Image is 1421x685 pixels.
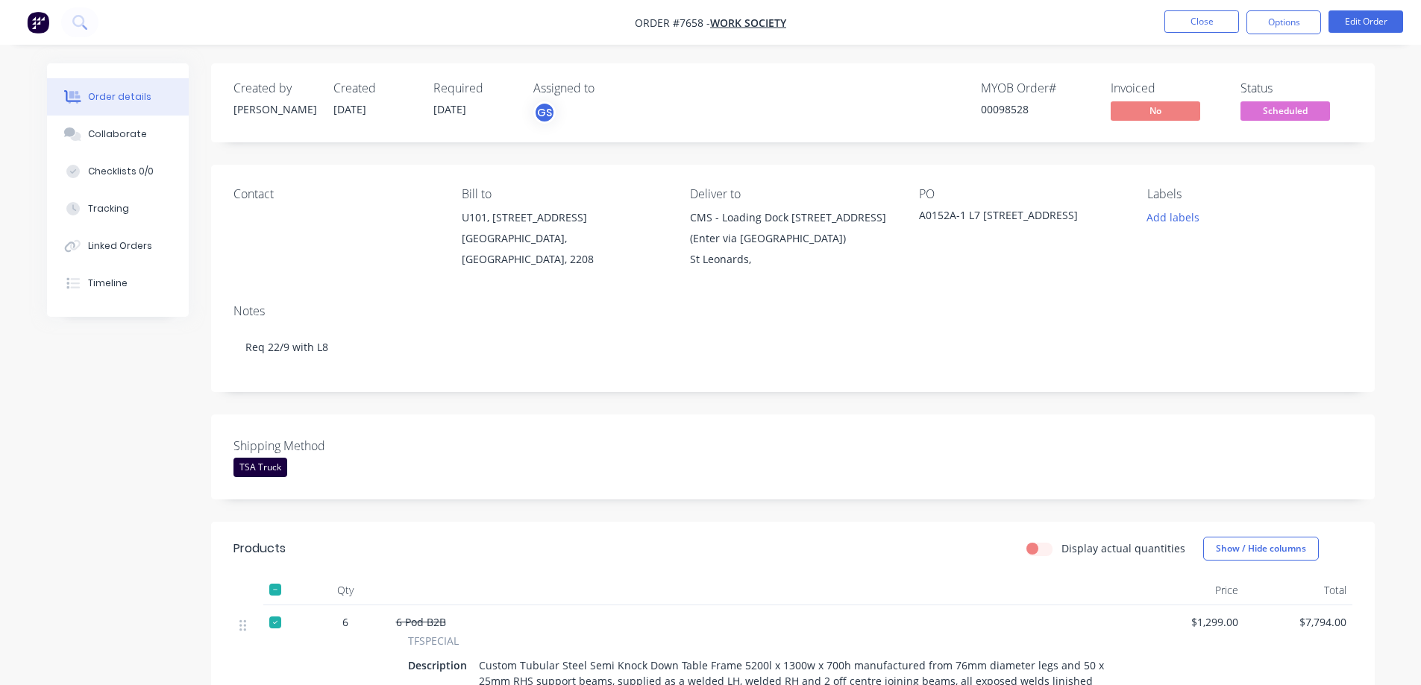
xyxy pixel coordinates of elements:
[233,540,286,558] div: Products
[233,187,438,201] div: Contact
[690,207,894,249] div: CMS - Loading Dock [STREET_ADDRESS] (Enter via [GEOGRAPHIC_DATA])
[1240,81,1352,95] div: Status
[333,81,415,95] div: Created
[690,249,894,270] div: St Leonards,
[981,101,1093,117] div: 00098528
[233,437,420,455] label: Shipping Method
[88,239,152,253] div: Linked Orders
[1240,101,1330,124] button: Scheduled
[27,11,49,34] img: Factory
[88,90,151,104] div: Order details
[47,153,189,190] button: Checklists 0/0
[47,265,189,302] button: Timeline
[1164,10,1239,33] button: Close
[1136,575,1244,605] div: Price
[690,207,894,270] div: CMS - Loading Dock [STREET_ADDRESS] (Enter via [GEOGRAPHIC_DATA])St Leonards,
[635,16,710,30] span: Order #7658 -
[233,304,1352,318] div: Notes
[408,654,473,676] div: Description
[233,324,1352,370] div: Req 22/9 with L8
[47,116,189,153] button: Collaborate
[1142,614,1238,630] span: $1,299.00
[233,458,287,477] div: TSA Truck
[462,207,666,228] div: U101, [STREET_ADDRESS]
[1246,10,1321,34] button: Options
[408,633,459,648] span: TFSPECIAL
[1203,537,1319,561] button: Show / Hide columns
[462,187,666,201] div: Bill to
[88,202,129,215] div: Tracking
[1061,540,1185,556] label: Display actual quantities
[433,81,515,95] div: Required
[1111,101,1200,120] span: No
[690,187,894,201] div: Deliver to
[710,16,786,30] a: Work Society
[1329,10,1403,33] button: Edit Order
[533,101,556,124] button: GS
[233,81,316,95] div: Created by
[1244,575,1352,605] div: Total
[462,207,666,270] div: U101, [STREET_ADDRESS][GEOGRAPHIC_DATA], [GEOGRAPHIC_DATA], 2208
[1240,101,1330,120] span: Scheduled
[462,228,666,270] div: [GEOGRAPHIC_DATA], [GEOGRAPHIC_DATA], 2208
[433,102,466,116] span: [DATE]
[88,165,154,178] div: Checklists 0/0
[396,615,446,629] span: 6 Pod B2B
[301,575,390,605] div: Qty
[1147,187,1352,201] div: Labels
[981,81,1093,95] div: MYOB Order #
[919,207,1105,228] div: A0152A-1 L7 [STREET_ADDRESS]
[47,227,189,265] button: Linked Orders
[47,78,189,116] button: Order details
[233,101,316,117] div: [PERSON_NAME]
[333,102,366,116] span: [DATE]
[1250,614,1346,630] span: $7,794.00
[1139,207,1208,227] button: Add labels
[1111,81,1223,95] div: Invoiced
[919,187,1123,201] div: PO
[533,81,683,95] div: Assigned to
[47,190,189,227] button: Tracking
[88,277,128,290] div: Timeline
[88,127,147,141] div: Collaborate
[342,614,348,630] span: 6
